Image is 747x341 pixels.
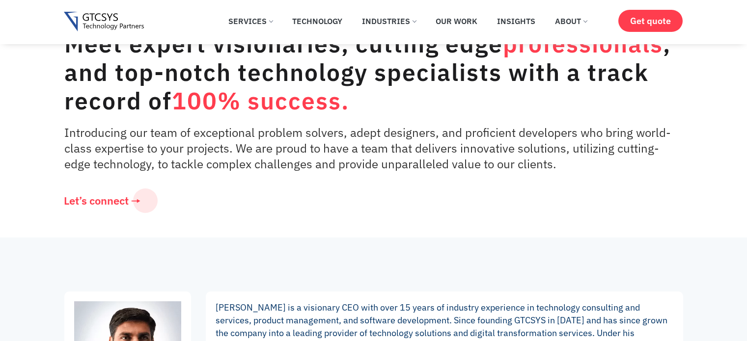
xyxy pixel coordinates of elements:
span: 100% success. [172,85,349,116]
span: Get quote [630,16,671,26]
div: Meet expert visionaries, cutting edge , and top-notch technology specialists with a track record of [64,29,678,115]
a: About [548,10,594,32]
p: Introducing our team of exceptional problem solvers, adept designers, and proficient developers w... [64,125,678,172]
img: Gtcsys logo [64,12,144,32]
a: Get quote [618,10,683,32]
a: Insights [490,10,543,32]
a: Industries [355,10,423,32]
span: Let’s connect [64,195,129,206]
a: Our Work [428,10,485,32]
a: Let’s connect [50,188,158,213]
iframe: chat widget [686,280,747,326]
a: Services [221,10,280,32]
a: Technology [285,10,350,32]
